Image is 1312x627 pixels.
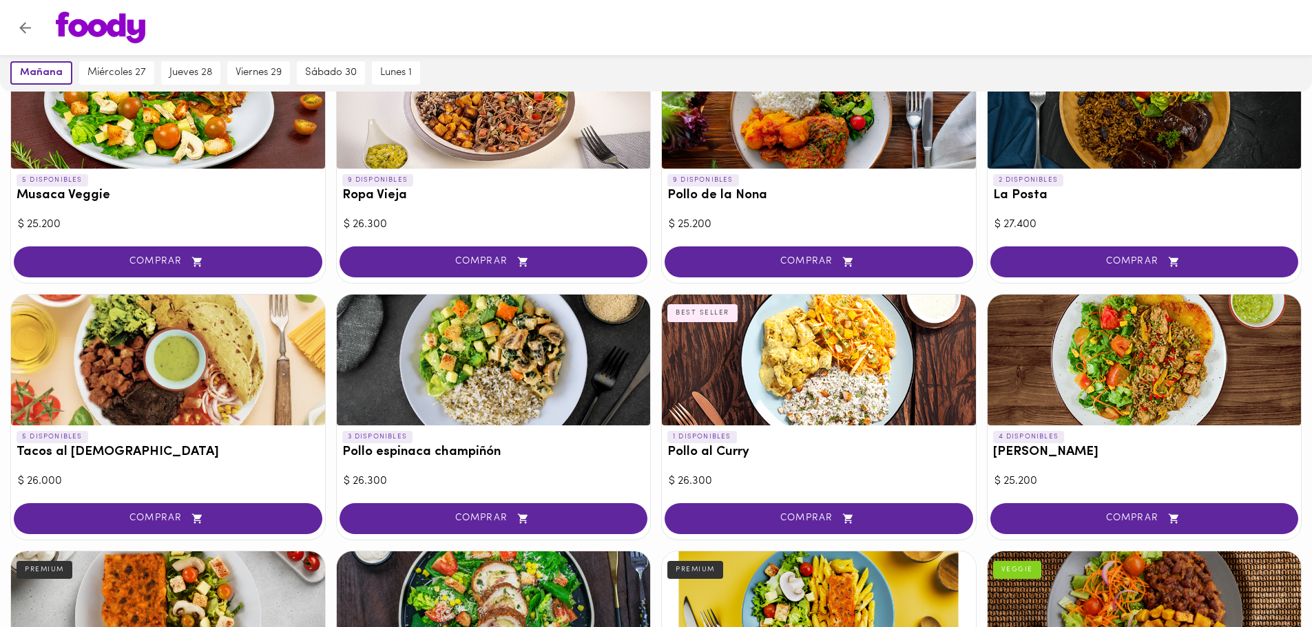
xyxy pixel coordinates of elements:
span: COMPRAR [1008,256,1282,268]
div: Arroz chaufa [988,295,1302,425]
div: $ 25.200 [995,474,1295,489]
button: Volver [8,11,42,45]
button: COMPRAR [665,246,973,277]
div: Musaca Veggie [11,38,325,169]
button: miércoles 27 [79,61,154,85]
button: COMPRAR [990,246,1299,277]
div: $ 26.000 [18,474,318,489]
button: COMPRAR [340,246,648,277]
span: COMPRAR [31,256,305,268]
span: COMPRAR [682,256,956,268]
div: $ 25.200 [18,217,318,233]
button: viernes 29 [227,61,290,85]
h3: Musaca Veggie [17,189,320,203]
img: logo.png [56,12,145,43]
span: COMPRAR [31,513,305,524]
span: viernes 29 [236,67,282,79]
div: Pollo al Curry [662,295,976,425]
div: $ 26.300 [669,474,969,489]
p: 5 DISPONIBLES [17,431,88,443]
button: sábado 30 [297,61,365,85]
button: COMPRAR [14,503,322,534]
div: BEST SELLER [667,304,738,322]
h3: Pollo espinaca champiñón [342,445,645,460]
h3: Ropa Vieja [342,189,645,203]
button: jueves 28 [161,61,220,85]
div: Pollo de la Nona [662,38,976,169]
div: $ 26.300 [344,217,644,233]
button: lunes 1 [372,61,420,85]
span: jueves 28 [169,67,212,79]
div: $ 26.300 [344,474,644,489]
p: 1 DISPONIBLES [667,431,737,443]
div: $ 27.400 [995,217,1295,233]
div: Tacos al Pastor [11,295,325,425]
span: COMPRAR [357,256,631,268]
h3: La Posta [993,189,1296,203]
span: sábado 30 [305,67,357,79]
div: PREMIUM [667,561,723,579]
button: COMPRAR [990,503,1299,534]
p: 3 DISPONIBLES [342,431,413,443]
div: PREMIUM [17,561,72,579]
span: mañana [20,67,63,79]
div: Ropa Vieja [337,38,651,169]
button: COMPRAR [665,503,973,534]
button: mañana [10,61,72,85]
span: COMPRAR [682,513,956,524]
h3: Pollo de la Nona [667,189,970,203]
p: 9 DISPONIBLES [342,174,414,187]
h3: Tacos al [DEMOGRAPHIC_DATA] [17,445,320,460]
p: 4 DISPONIBLES [993,431,1065,443]
p: 2 DISPONIBLES [993,174,1064,187]
p: 9 DISPONIBLES [667,174,739,187]
span: COMPRAR [1008,513,1282,524]
div: La Posta [988,38,1302,169]
span: miércoles 27 [87,67,146,79]
h3: [PERSON_NAME] [993,445,1296,460]
iframe: Messagebird Livechat Widget [1232,547,1298,613]
button: COMPRAR [14,246,322,277]
div: Pollo espinaca champiñón [337,295,651,425]
h3: Pollo al Curry [667,445,970,460]
span: COMPRAR [357,513,631,524]
p: 5 DISPONIBLES [17,174,88,187]
span: lunes 1 [380,67,412,79]
div: VEGGIE [993,561,1041,579]
div: $ 25.200 [669,217,969,233]
button: COMPRAR [340,503,648,534]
